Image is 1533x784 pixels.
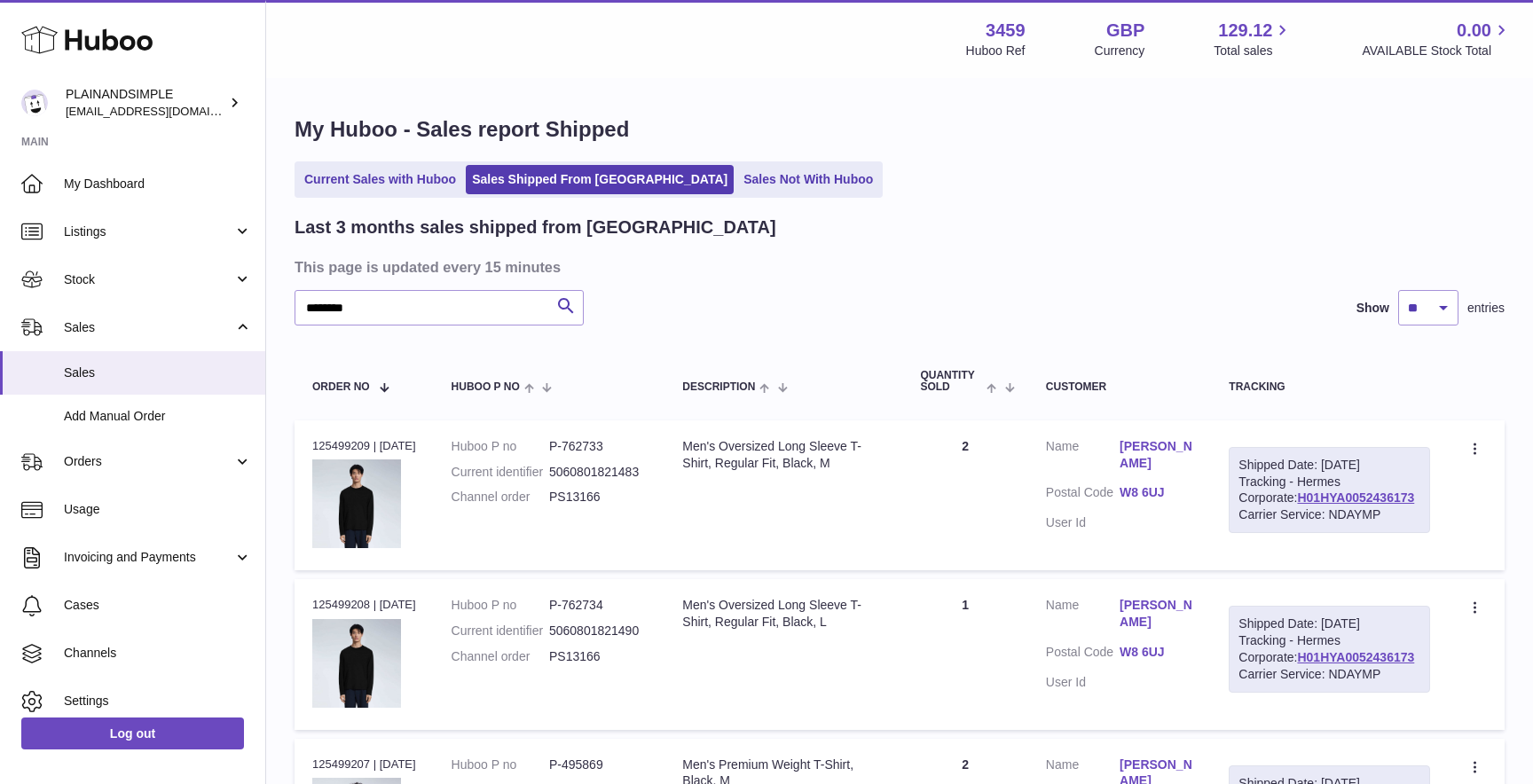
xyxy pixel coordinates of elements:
[312,597,416,613] div: 125499208 | [DATE]
[549,648,647,665] dd: PS13166
[295,216,776,239] h2: Last 3 months sales shipped from [GEOGRAPHIC_DATA]
[452,623,549,639] dt: Current identifier
[452,489,549,506] dt: Channel order
[295,257,1500,277] h3: This page is updated every 15 minutes
[21,90,48,116] img: duco@plainandsimple.com
[549,489,647,506] dd: PS13166
[312,757,416,772] div: 125499207 | [DATE]
[1297,650,1414,664] a: H01HYA0052436173
[1120,484,1193,501] a: W8 6UJ
[1046,514,1120,531] dt: User Id
[549,464,647,481] dd: 5060801821483
[64,549,233,566] span: Invoicing and Payments
[452,597,549,614] dt: Huboo P no
[312,619,401,708] img: 34591682708054.jpeg
[452,757,549,773] dt: Huboo P no
[1238,457,1420,474] div: Shipped Date: [DATE]
[682,381,755,393] span: Description
[902,579,1027,729] td: 1
[737,165,879,194] a: Sales Not With Huboo
[64,365,252,381] span: Sales
[1229,606,1430,693] div: Tracking - Hermes Corporate:
[1362,19,1512,59] a: 0.00 AVAILABLE Stock Total
[1120,597,1193,631] a: [PERSON_NAME]
[1046,438,1120,476] dt: Name
[1046,674,1120,691] dt: User Id
[1214,43,1293,59] span: Total sales
[466,165,734,194] a: Sales Shipped From [GEOGRAPHIC_DATA]
[66,104,261,118] span: [EMAIL_ADDRESS][DOMAIN_NAME]
[1046,644,1120,665] dt: Postal Code
[902,420,1027,570] td: 2
[1218,19,1272,43] span: 129.12
[298,165,462,194] a: Current Sales with Huboo
[1106,19,1144,43] strong: GBP
[986,19,1026,43] strong: 3459
[312,459,401,548] img: 34591682708049.jpeg
[549,597,647,614] dd: P-762734
[1046,381,1193,393] div: Customer
[312,381,370,393] span: Order No
[452,464,549,481] dt: Current identifier
[1297,490,1414,505] a: H01HYA0052436173
[549,757,647,773] dd: P-495869
[295,115,1505,144] h1: My Huboo - Sales report Shipped
[21,717,244,749] a: Log out
[64,453,233,470] span: Orders
[1120,438,1193,472] a: [PERSON_NAME]
[452,648,549,665] dt: Channel order
[1046,484,1120,506] dt: Postal Code
[682,438,884,472] div: Men's Oversized Long Sleeve T-Shirt, Regular Fit, Black, M
[64,693,252,710] span: Settings
[1229,381,1430,393] div: Tracking
[64,223,233,240] span: Listings
[1229,447,1430,534] div: Tracking - Hermes Corporate:
[682,597,884,631] div: Men's Oversized Long Sleeve T-Shirt, Regular Fit, Black, L
[1238,666,1420,683] div: Carrier Service: NDAYMP
[1238,615,1420,632] div: Shipped Date: [DATE]
[312,438,416,454] div: 125499209 | [DATE]
[64,501,252,518] span: Usage
[549,438,647,455] dd: P-762733
[1046,597,1120,635] dt: Name
[452,438,549,455] dt: Huboo P no
[966,43,1026,59] div: Huboo Ref
[64,408,252,425] span: Add Manual Order
[64,271,233,288] span: Stock
[64,176,252,192] span: My Dashboard
[1356,300,1389,317] label: Show
[1095,43,1145,59] div: Currency
[920,370,982,393] span: Quantity Sold
[64,597,252,614] span: Cases
[64,319,233,336] span: Sales
[66,86,225,120] div: PLAINANDSIMPLE
[1214,19,1293,59] a: 129.12 Total sales
[64,645,252,662] span: Channels
[1457,19,1491,43] span: 0.00
[1238,506,1420,523] div: Carrier Service: NDAYMP
[1467,300,1505,317] span: entries
[1120,644,1193,661] a: W8 6UJ
[1362,43,1512,59] span: AVAILABLE Stock Total
[452,381,520,393] span: Huboo P no
[549,623,647,639] dd: 5060801821490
